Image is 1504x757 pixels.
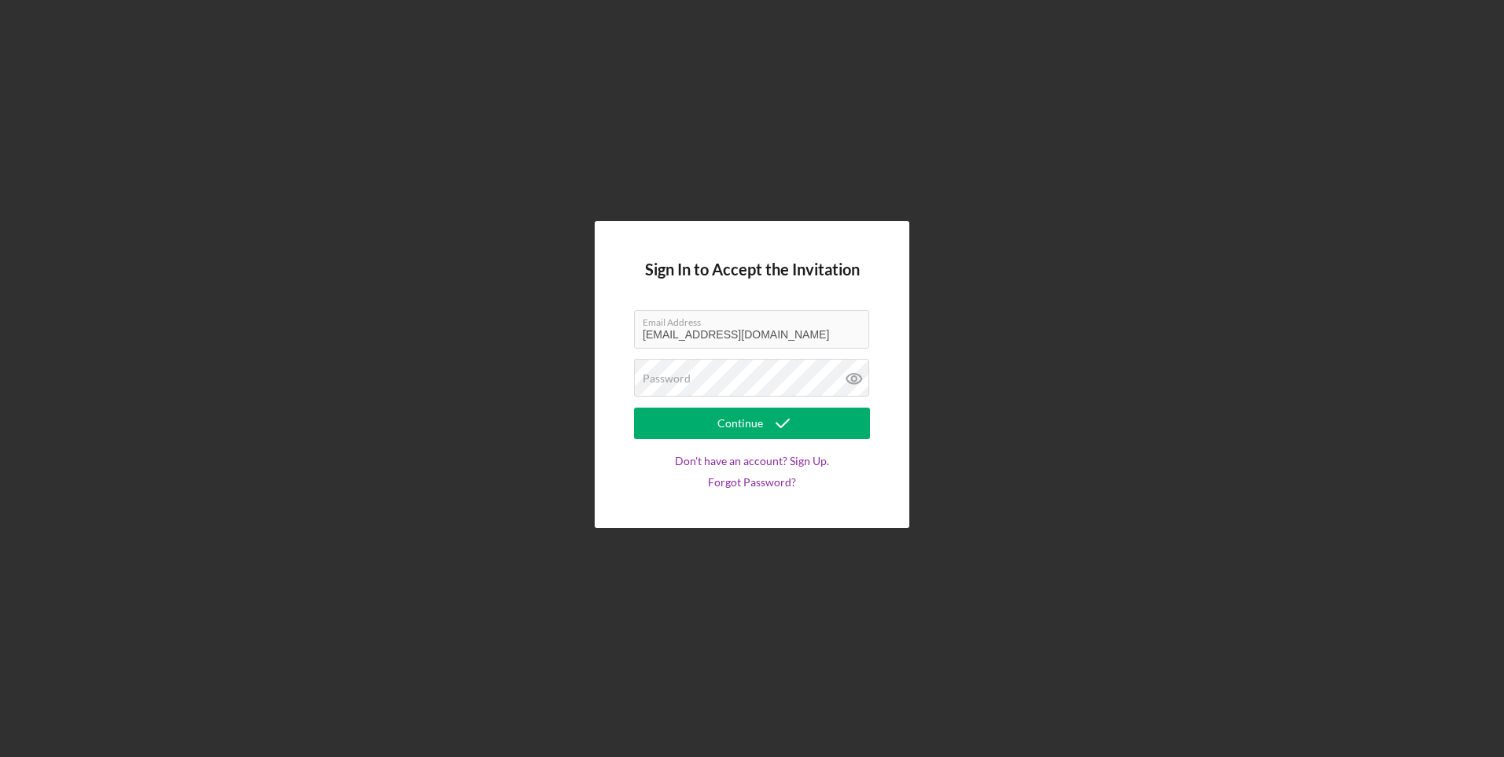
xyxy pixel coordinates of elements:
[708,476,796,489] a: Forgot Password?
[675,455,829,467] a: Don't have an account? Sign Up.
[634,408,870,439] button: Continue
[643,372,691,385] label: Password
[717,408,763,439] div: Continue
[645,260,860,279] h4: Sign In to Accept the Invitation
[643,311,869,328] label: Email Address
